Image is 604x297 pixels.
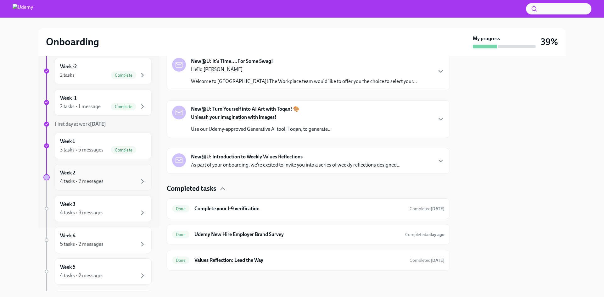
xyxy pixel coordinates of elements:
[111,148,136,152] span: Complete
[60,103,101,110] div: 2 tasks • 1 message
[43,133,152,159] a: Week 13 tasks • 5 messagesComplete
[60,201,75,208] h6: Week 3
[43,195,152,222] a: Week 34 tasks • 3 messages
[60,169,75,176] h6: Week 2
[60,63,77,70] h6: Week -2
[426,232,445,237] strong: a day ago
[191,162,400,168] p: As part of your onboarding, we’re excited to invite you into a series of weekly reflections desig...
[43,89,152,116] a: Week -12 tasks • 1 messageComplete
[167,184,216,193] h4: Completed tasks
[431,258,445,263] strong: [DATE]
[60,232,75,239] h6: Week 4
[43,121,152,128] a: First day at work[DATE]
[167,184,450,193] div: Completed tasks
[60,272,103,279] div: 4 tasks • 2 messages
[191,58,273,65] strong: New@U: It's Time....For Some Swag!
[60,146,103,153] div: 3 tasks • 5 messages
[405,232,445,237] span: Completed
[60,178,103,185] div: 4 tasks • 2 messages
[55,121,106,127] span: First day at work
[43,258,152,285] a: Week 54 tasks • 2 messages
[172,255,445,265] a: DoneValues Reflection: Lead the WayCompleted[DATE]
[90,121,106,127] strong: [DATE]
[43,164,152,190] a: Week 24 tasks • 2 messages
[172,232,189,237] span: Done
[191,114,277,120] strong: Unleash your imagination with images!
[405,232,445,238] span: September 14th, 2025 12:20
[60,241,103,248] div: 5 tasks • 2 messages
[410,258,445,263] span: Completed
[43,227,152,253] a: Week 45 tasks • 2 messages
[191,78,417,85] p: Welcome to [GEOGRAPHIC_DATA]! The Workplace team would like to offer you the choice to select you...
[60,138,75,145] h6: Week 1
[431,206,445,212] strong: [DATE]
[410,206,445,212] span: September 8th, 2025 18:51
[191,106,299,113] strong: New@U: Turn Yourself into AI Art with Toqan! 🎨
[60,72,75,79] div: 2 tasks
[194,205,405,212] h6: Complete your I-9 verification
[60,209,103,216] div: 4 tasks • 3 messages
[111,104,136,109] span: Complete
[410,206,445,212] span: Completed
[46,36,99,48] h2: Onboarding
[172,258,189,263] span: Done
[60,264,75,271] h6: Week 5
[172,229,445,239] a: DoneUdemy New Hire Employer Brand SurveyCompleteda day ago
[43,58,152,84] a: Week -22 tasksComplete
[60,95,76,102] h6: Week -1
[410,257,445,263] span: September 15th, 2025 17:01
[473,35,500,42] strong: My progress
[111,73,136,78] span: Complete
[172,204,445,214] a: DoneComplete your I-9 verificationCompleted[DATE]
[191,66,417,73] p: Hello [PERSON_NAME]
[13,4,33,14] img: Udemy
[194,231,400,238] h6: Udemy New Hire Employer Brand Survey
[541,36,558,47] h3: 39%
[194,257,405,264] h6: Values Reflection: Lead the Way
[191,126,332,133] p: Use our Udemy-approved Generative AI tool, Toqan, to generate...
[191,153,303,160] strong: New@U: Introduction to Weekly Values Reflections
[172,206,189,211] span: Done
